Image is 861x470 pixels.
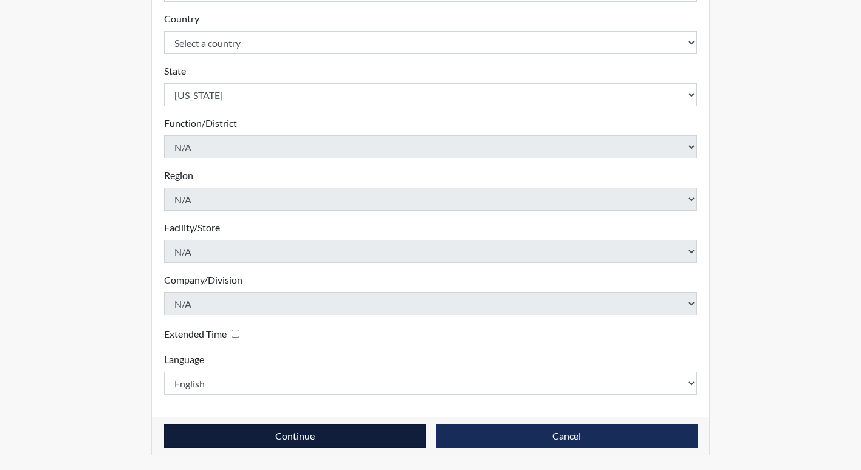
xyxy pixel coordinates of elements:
label: Region [164,168,193,183]
label: State [164,64,186,78]
label: Function/District [164,116,237,131]
label: Country [164,12,199,26]
label: Company/Division [164,273,242,287]
div: Checking this box will provide the interviewee with an accomodation of extra time to answer each ... [164,325,244,342]
label: Facility/Store [164,220,220,235]
label: Extended Time [164,327,227,341]
button: Cancel [436,424,698,448]
button: Continue [164,424,426,448]
label: Language [164,352,204,367]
